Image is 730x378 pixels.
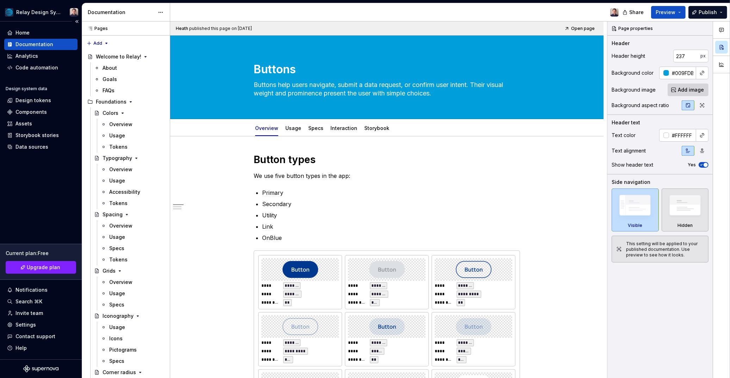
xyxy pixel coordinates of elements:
div: Analytics [16,52,38,60]
a: Interaction [330,125,357,131]
a: Tokens [98,141,167,153]
div: Show header text [612,161,653,168]
button: Upgrade plan [6,261,76,274]
span: Upgrade plan [27,264,61,271]
div: Design tokens [16,97,51,104]
svg: Supernova Logo [23,365,58,372]
button: Relay Design SystemBobby Tan [1,5,80,20]
div: Overview [109,222,132,229]
a: Home [4,27,78,38]
div: Settings [16,321,36,328]
p: Utility [262,211,520,219]
a: Usage [98,175,167,186]
h1: Button types [254,153,520,166]
div: Tokens [109,256,128,263]
div: Background aspect ratio [612,102,669,109]
a: Data sources [4,141,78,153]
div: Background color [612,69,654,76]
input: Auto [673,50,700,62]
a: Tokens [98,198,167,209]
div: Text alignment [612,147,646,154]
span: Add image [678,86,704,93]
div: Interaction [328,120,360,135]
div: Hidden [678,223,693,228]
input: Auto [669,129,696,142]
button: Search ⌘K [4,296,78,307]
a: Analytics [4,50,78,62]
div: Usage [109,177,125,184]
div: Foundations [85,96,167,107]
p: Secondary [262,200,520,208]
div: Goals [103,76,117,83]
a: Invite team [4,308,78,319]
div: Home [16,29,30,36]
div: Usage [109,290,125,297]
span: Add [93,41,102,46]
a: Storybook [364,125,389,131]
a: Usage [98,322,167,333]
div: Notifications [16,286,48,293]
div: Header [612,40,630,47]
a: Overview [98,277,167,288]
a: Usage [98,231,167,243]
a: Tokens [98,254,167,265]
div: Documentation [16,41,53,48]
div: Typography [103,155,132,162]
a: Open page [562,24,598,33]
a: Usage [98,130,167,141]
div: Overview [109,279,132,286]
a: Specs [98,355,167,367]
a: About [91,62,167,74]
div: Specs [305,120,326,135]
a: Usage [285,125,301,131]
div: Documentation [88,9,154,16]
a: Typography [91,153,167,164]
button: Add [85,38,111,48]
button: Notifications [4,284,78,296]
button: Publish [688,6,727,19]
a: Overview [98,119,167,130]
a: Code automation [4,62,78,73]
a: Overview [98,220,167,231]
div: Usage [109,324,125,331]
p: We use five button types in the app: [254,172,520,180]
div: Visible [612,188,659,231]
a: Specs [98,299,167,310]
a: Specs [308,125,323,131]
img: Bobby Tan [70,8,78,17]
div: Specs [109,245,124,252]
span: Open page [571,26,595,31]
div: Storybook [361,120,392,135]
div: Search ⌘K [16,298,42,305]
div: Invite team [16,310,43,317]
a: Storybook stories [4,130,78,141]
div: published this page on [DATE] [189,26,252,31]
div: Storybook stories [16,132,59,139]
div: Spacing [103,211,123,218]
a: Assets [4,118,78,129]
a: Spacing [91,209,167,220]
div: Background image [612,86,656,93]
div: Iconography [103,312,134,320]
div: Specs [109,301,124,308]
div: Header text [612,119,640,126]
div: Code automation [16,64,58,71]
button: Help [4,342,78,354]
div: Accessibility [109,188,140,196]
div: Pages [85,26,108,31]
div: Overview [252,120,281,135]
a: Goals [91,74,167,85]
a: Components [4,106,78,118]
textarea: Buttons help users navigate, submit a data request, or confirm user intent. Their visual weight a... [252,79,519,99]
p: Primary [262,188,520,197]
p: px [700,53,706,59]
div: Current plan : Free [6,250,76,257]
a: Overview [255,125,278,131]
div: Data sources [16,143,48,150]
div: Usage [109,132,125,139]
div: Overview [109,121,132,128]
div: About [103,64,117,72]
p: OnBlue [262,234,520,242]
div: Design system data [6,86,47,92]
div: Contact support [16,333,55,340]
